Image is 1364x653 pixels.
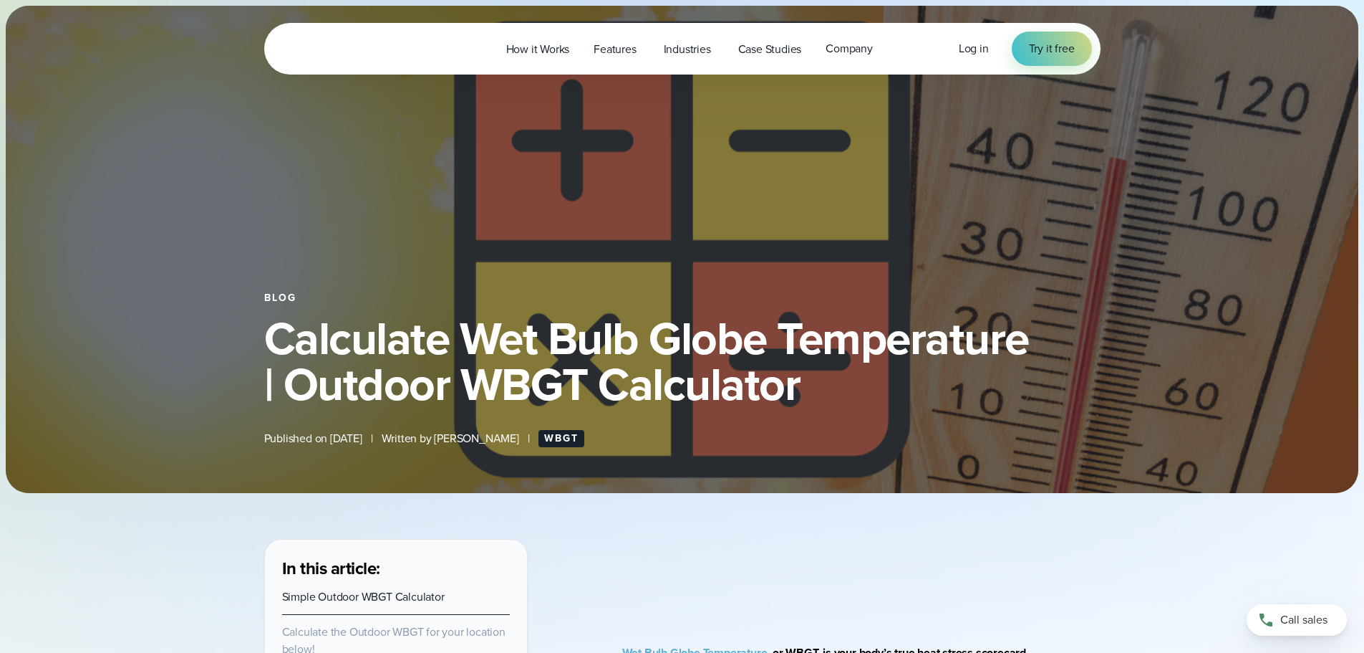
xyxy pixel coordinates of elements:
div: Blog [264,292,1101,304]
a: WBGT [538,430,584,447]
span: | [528,430,530,447]
a: Case Studies [726,34,814,64]
span: Written by [PERSON_NAME] [382,430,519,447]
a: Call sales [1247,604,1347,636]
span: Call sales [1280,611,1327,629]
h1: Calculate Wet Bulb Globe Temperature | Outdoor WBGT Calculator [264,315,1101,407]
iframe: WBGT Explained: Listen as we break down all you need to know about WBGT Video [664,539,1058,599]
h3: In this article: [282,557,510,580]
span: Try it free [1029,40,1075,57]
a: Try it free [1012,32,1092,66]
span: | [371,430,373,447]
a: How it Works [494,34,582,64]
span: Industries [664,41,711,58]
a: Log in [959,40,989,57]
span: Company [826,40,873,57]
span: How it Works [506,41,570,58]
span: Features [594,41,636,58]
a: Simple Outdoor WBGT Calculator [282,588,445,605]
span: Published on [DATE] [264,430,362,447]
span: Case Studies [738,41,802,58]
